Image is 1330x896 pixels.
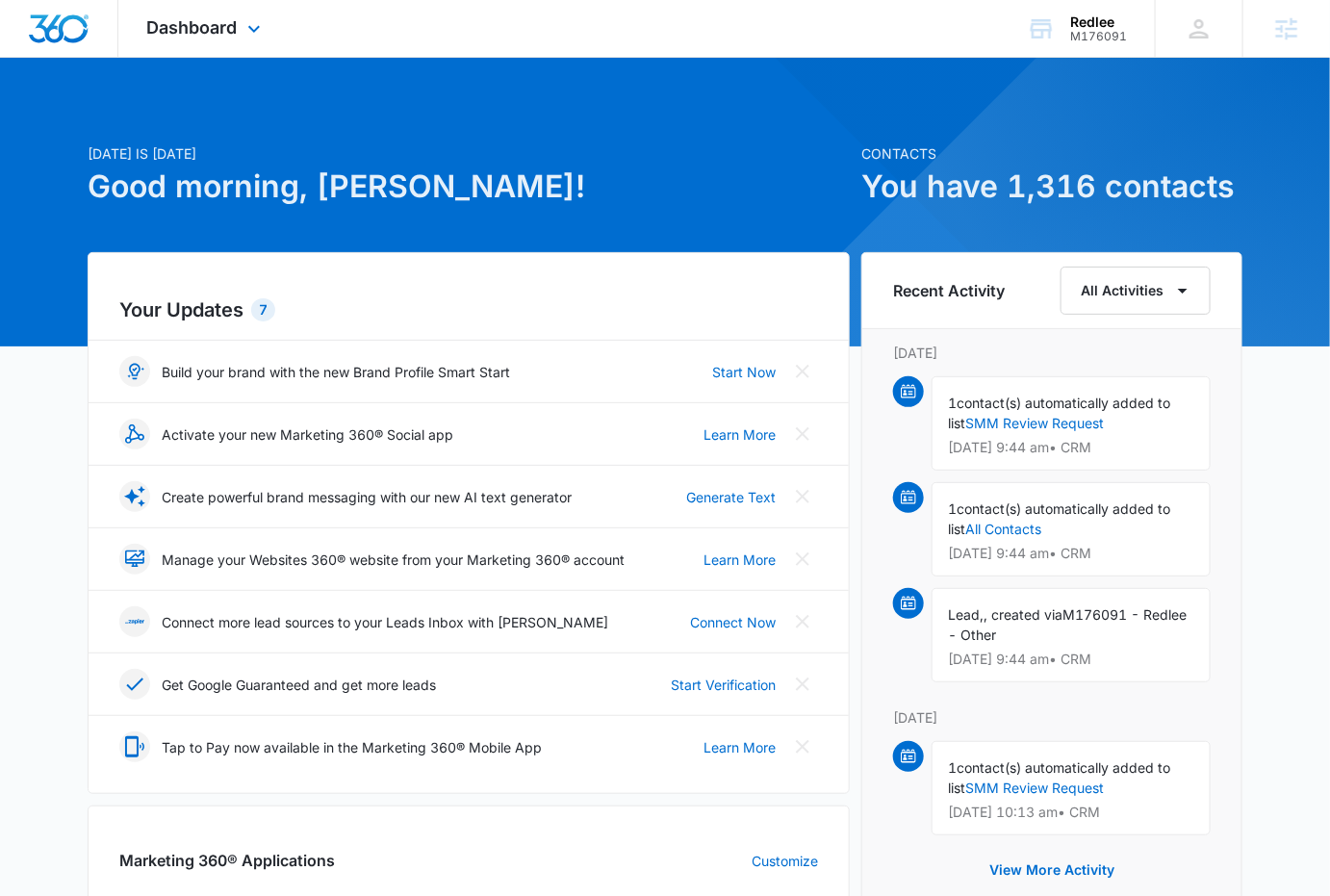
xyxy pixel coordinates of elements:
button: Close [787,481,818,512]
a: Learn More [703,550,776,570]
span: contact(s) automatically added to list [948,759,1170,796]
button: Close [787,356,818,387]
p: [DATE] [893,707,1211,728]
a: SMM Review Request [965,780,1104,796]
a: SMM Review Request [965,415,1104,431]
span: M176091 - Redlee - Other [948,606,1187,643]
a: Customize [752,851,818,871]
p: [DATE] [893,343,1211,363]
a: Start Now [712,362,776,382]
a: All Contacts [965,521,1041,537]
button: Close [787,544,818,575]
span: Dashboard [147,17,238,38]
p: Connect more lead sources to your Leads Inbox with [PERSON_NAME] [162,612,608,632]
h6: Recent Activity [893,279,1005,302]
span: 1 [948,395,957,411]
span: Lead, [948,606,984,623]
p: Create powerful brand messaging with our new AI text generator [162,487,572,507]
button: Close [787,419,818,449]
p: Tap to Pay now available in the Marketing 360® Mobile App [162,737,542,757]
p: [DATE] 9:44 am • CRM [948,441,1194,454]
p: [DATE] 9:44 am • CRM [948,547,1194,560]
div: account name [1070,14,1127,30]
p: Contacts [861,143,1242,164]
span: , created via [984,606,1062,623]
p: Get Google Guaranteed and get more leads [162,675,436,695]
p: Manage your Websites 360® website from your Marketing 360® account [162,550,625,570]
h1: You have 1,316 contacts [861,164,1242,210]
a: Learn More [703,424,776,445]
p: [DATE] 10:13 am • CRM [948,806,1194,819]
p: Activate your new Marketing 360® Social app [162,424,453,445]
h2: Marketing 360® Applications [119,849,335,872]
span: 1 [948,759,957,776]
a: Connect Now [690,612,776,632]
a: Learn More [703,737,776,757]
button: Close [787,606,818,637]
div: account id [1070,30,1127,43]
button: All Activities [1061,267,1211,315]
div: 7 [251,298,275,321]
h1: Good morning, [PERSON_NAME]! [88,164,850,210]
span: contact(s) automatically added to list [948,395,1170,431]
p: [DATE] 9:44 am • CRM [948,653,1194,666]
button: View More Activity [970,847,1134,893]
button: Close [787,731,818,762]
a: Generate Text [686,487,776,507]
h2: Your Updates [119,295,818,324]
button: Close [787,669,818,700]
span: contact(s) automatically added to list [948,500,1170,537]
p: Build your brand with the new Brand Profile Smart Start [162,362,510,382]
span: 1 [948,500,957,517]
p: [DATE] is [DATE] [88,143,850,164]
a: Start Verification [671,675,776,695]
